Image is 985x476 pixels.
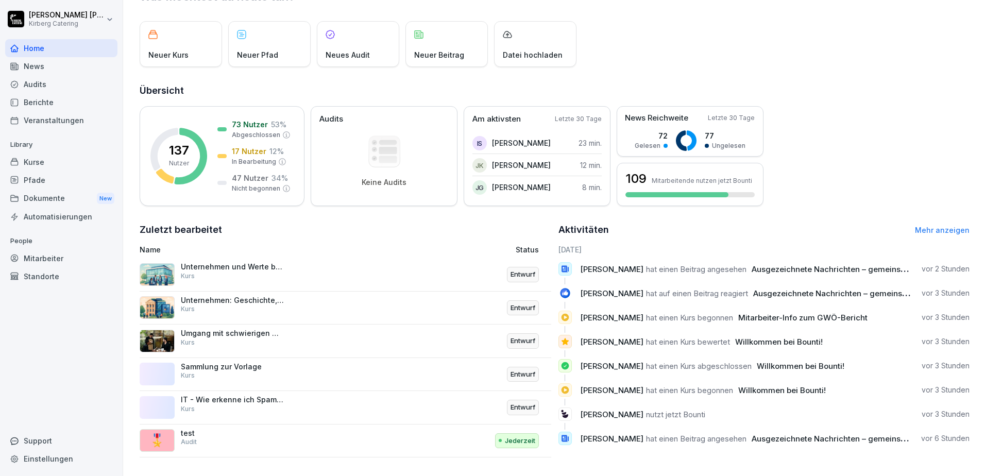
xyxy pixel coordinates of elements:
[516,244,539,255] p: Status
[646,361,752,371] span: hat einen Kurs abgeschlossen
[140,325,551,358] a: Umgang mit schwierigen GästenKursEntwurf
[511,336,535,346] p: Entwurf
[757,361,844,371] span: Willkommen bei Bounti!
[646,410,705,419] span: nutzt jetzt Bounti
[5,137,117,153] p: Library
[652,177,752,184] p: Mitarbeitende nutzen jetzt Bounti
[29,20,104,27] p: Kirberg Catering
[708,113,755,123] p: Letzte 30 Tage
[646,337,730,347] span: hat einen Kurs bewertet
[181,371,195,380] p: Kurs
[149,431,165,450] p: 🎖️
[5,432,117,450] div: Support
[169,144,189,157] p: 137
[237,49,278,60] p: Neuer Pfad
[140,292,551,325] a: Unternehmen: Geschichte, Vision und StrukturKursEntwurf
[579,138,602,148] p: 23 min.
[580,288,643,298] span: [PERSON_NAME]
[646,288,748,298] span: hat auf einen Beitrag reagiert
[492,160,551,171] p: [PERSON_NAME]
[232,173,268,183] p: 47 Nutzer
[705,130,745,141] p: 77
[5,57,117,75] a: News
[140,424,551,458] a: 🎖️testAuditJederzeit
[29,11,104,20] p: [PERSON_NAME] [PERSON_NAME]
[580,385,643,395] span: [PERSON_NAME]
[140,244,397,255] p: Name
[5,171,117,189] a: Pfade
[5,189,117,208] div: Dokumente
[511,369,535,380] p: Entwurf
[271,119,286,130] p: 53 %
[472,180,487,195] div: JG
[738,313,868,322] span: Mitarbeiter-Info zum GWÖ-Bericht
[922,264,970,274] p: vor 2 Stunden
[511,303,535,313] p: Entwurf
[140,263,175,286] img: g7crrrbcu03vsi7l86talhs1.png
[635,130,668,141] p: 72
[181,395,284,404] p: IT - Wie erkenne ich Spam E-Mails?
[181,429,284,438] p: test
[492,138,551,148] p: [PERSON_NAME]
[140,258,551,292] a: Unternehmen und Werte bei KirbergKursEntwurf
[625,112,688,124] p: News Reichweite
[181,362,284,371] p: Sammlung zur Vorlage
[181,404,195,414] p: Kurs
[140,223,551,237] h2: Zuletzt bearbeitet
[5,249,117,267] a: Mitarbeiter
[582,182,602,193] p: 8 min.
[232,157,276,166] p: In Bearbeitung
[181,329,284,338] p: Umgang mit schwierigen Gästen
[5,267,117,285] a: Standorte
[140,296,175,319] img: w93fac7u6ivzbphbqapuyqe1.png
[472,158,487,173] div: JK
[503,49,563,60] p: Datei hochladen
[5,111,117,129] a: Veranstaltungen
[712,141,745,150] p: Ungelesen
[181,437,197,447] p: Audit
[472,136,487,150] div: IS
[169,159,189,168] p: Nutzer
[635,141,660,150] p: Gelesen
[5,233,117,249] p: People
[558,244,970,255] h6: [DATE]
[5,93,117,111] div: Berichte
[580,160,602,171] p: 12 min.
[97,193,114,205] div: New
[232,119,268,130] p: 73 Nutzer
[148,49,189,60] p: Neuer Kurs
[922,409,970,419] p: vor 3 Stunden
[580,264,643,274] span: [PERSON_NAME]
[738,385,826,395] span: Willkommen bei Bounti!
[5,450,117,468] a: Einstellungen
[922,288,970,298] p: vor 3 Stunden
[580,313,643,322] span: [PERSON_NAME]
[646,313,733,322] span: hat einen Kurs begonnen
[511,402,535,413] p: Entwurf
[140,391,551,424] a: IT - Wie erkenne ich Spam E-Mails?KursEntwurf
[181,296,284,305] p: Unternehmen: Geschichte, Vision und Struktur
[232,130,280,140] p: Abgeschlossen
[580,337,643,347] span: [PERSON_NAME]
[915,226,970,234] a: Mehr anzeigen
[5,208,117,226] a: Automatisierungen
[735,337,823,347] span: Willkommen bei Bounti!
[5,189,117,208] a: DokumenteNew
[319,113,343,125] p: Audits
[922,336,970,347] p: vor 3 Stunden
[922,361,970,371] p: vor 3 Stunden
[922,385,970,395] p: vor 3 Stunden
[505,436,535,446] p: Jederzeit
[5,75,117,93] a: Audits
[181,262,284,271] p: Unternehmen und Werte bei Kirberg
[181,304,195,314] p: Kurs
[5,39,117,57] a: Home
